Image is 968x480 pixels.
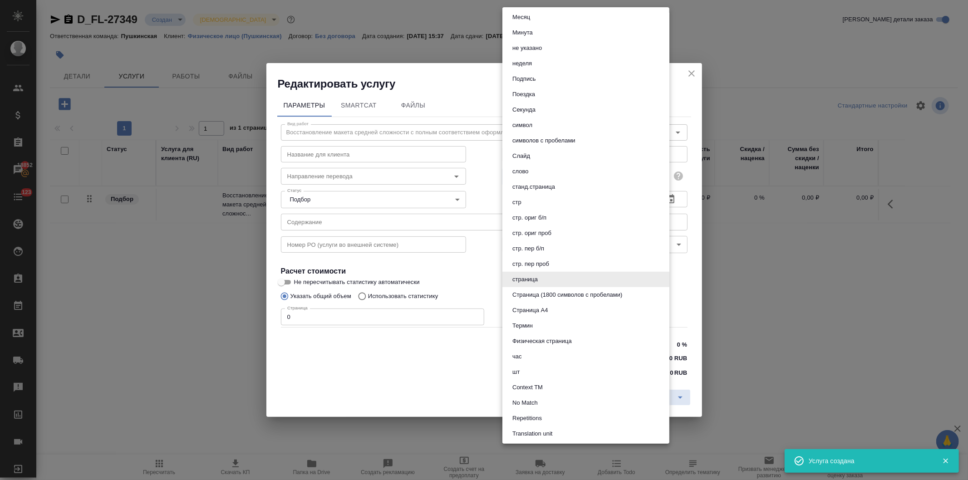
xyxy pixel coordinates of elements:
button: шт [510,367,522,377]
button: стр. ориг б/п [510,213,549,223]
button: Закрыть [936,457,955,465]
button: стр [510,197,524,207]
button: Слайд [510,151,533,161]
div: Услуга создана [809,456,929,465]
button: Месяц [510,12,533,22]
button: символ [510,120,535,130]
button: час [510,352,525,362]
button: Страница А4 [510,305,550,315]
button: страница [510,274,541,284]
button: No Match [510,398,541,408]
button: слово [510,167,531,176]
button: стр. ориг проб [510,228,554,238]
button: Термин [510,321,536,331]
button: Repetitions [510,413,545,423]
button: символов с пробелами [510,136,578,146]
button: неделя [510,59,535,69]
button: Минута [510,28,536,38]
button: стр. пер проб [510,259,552,269]
button: Страница (1800 символов с пробелами) [510,290,625,300]
button: станд.страница [510,182,558,192]
button: Translation unit [510,429,555,439]
button: Секунда [510,105,538,115]
button: Context TM [510,382,545,392]
button: Подпись [510,74,538,84]
button: стр. пер б/п [510,244,547,254]
button: Физическая страница [510,336,575,346]
button: не указано [510,43,545,53]
button: Поездка [510,89,538,99]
